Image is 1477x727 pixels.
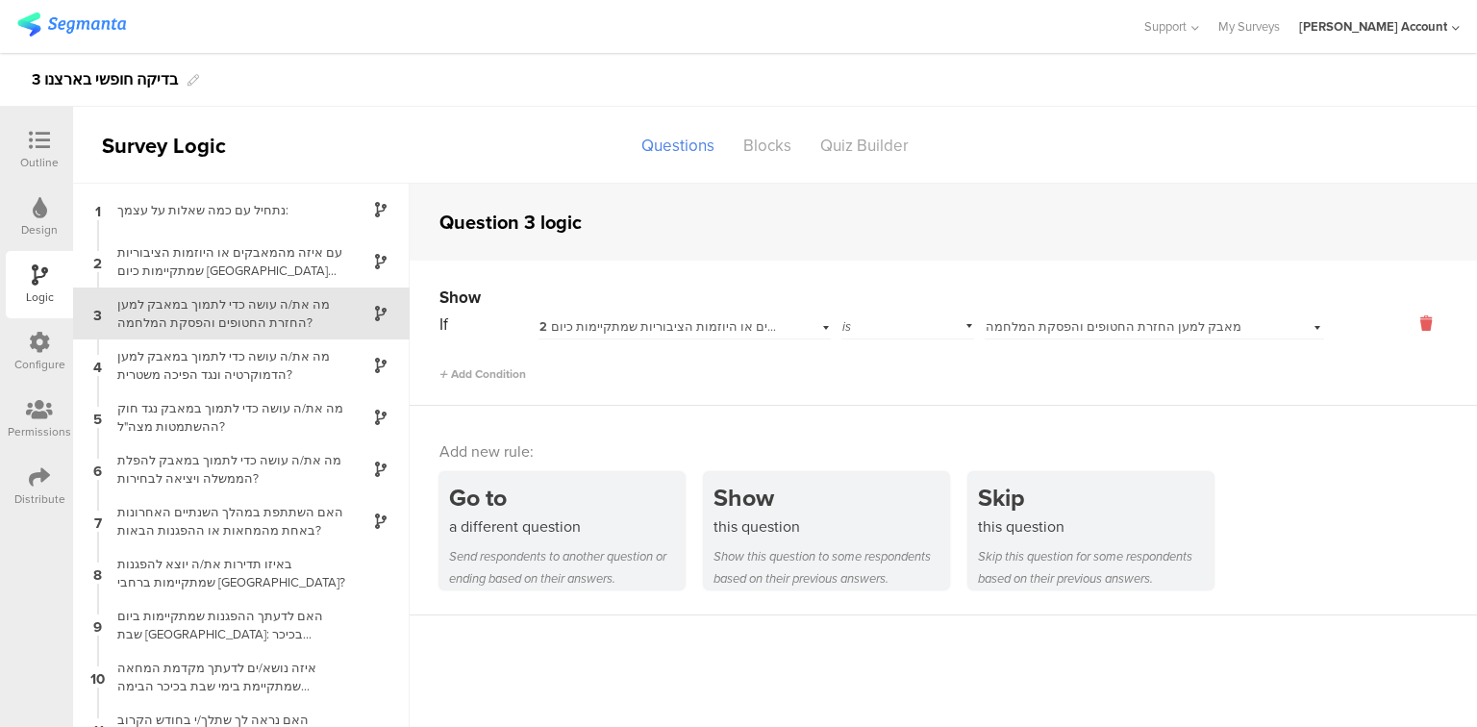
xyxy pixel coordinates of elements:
div: עם איזה מהמאבקים או היוזמות הציבוריות שמתקיימות כיום [GEOGRAPHIC_DATA] את/ה מרגיש/ה הזדהות או תמי... [106,243,346,280]
div: Configure [14,356,65,373]
div: Skip [978,480,1214,515]
div: Quiz Builder [806,129,923,163]
div: איזה נושא/ים לדעתך מקדמת המחאה שמתקיימת בימי שבת בכיכר הבימה [GEOGRAPHIC_DATA] [PERSON_NAME]? [106,659,346,695]
div: Skip this question for some respondents based on their previous answers. [978,545,1214,589]
div: 3 בדיקה חופשי בארצנו [32,64,178,95]
div: If [439,313,537,337]
div: Questions [627,129,729,163]
span: 2 [539,318,547,336]
div: מה את/ה עושה כדי לתמוך במאבק להפלת הממשלה ויציאה לבחירות? [106,451,346,488]
div: Permissions [8,423,71,440]
div: Send respondents to another question or ending based on their answers. [449,545,685,589]
div: Blocks [729,129,806,163]
div: עם איזה מהמאבקים או היוזמות הציבוריות שמתקיימות כיום בישראל את/ה מרגיש/ה הזדהות או תמיכה (גם אם ב... [539,318,779,336]
span: 2 [93,251,102,272]
span: מאבק למען החזרת החטופים והפסקת המלחמה [986,317,1241,336]
div: Outline [20,154,59,171]
div: this question [978,515,1214,538]
span: 6 [93,459,102,480]
div: Show [713,480,949,515]
span: Show [439,286,481,310]
div: Logic [26,288,54,306]
div: Distribute [14,490,65,508]
span: is [842,317,851,336]
div: a different question [449,515,685,538]
span: Add Condition [439,365,526,383]
div: Show this question to some respondents based on their previous answers. [713,545,949,589]
span: 5 [93,407,102,428]
div: Question 3 logic [439,208,582,237]
span: 7 [94,511,102,532]
span: 9 [93,614,102,636]
span: 8 [93,563,102,584]
img: segmanta logo [17,13,126,37]
div: Survey Logic [73,130,294,162]
span: 1 [95,199,101,220]
span: Support [1144,17,1187,36]
div: [PERSON_NAME] Account [1299,17,1447,36]
span: 3 [93,303,102,324]
div: מה את/ה עושה כדי לתמוך במאבק למען הדמוקרטיה ונגד הפיכה משטרית? [106,347,346,384]
div: this question [713,515,949,538]
div: האם לדעתך ההפגנות שמתקיימות ביום שבת [GEOGRAPHIC_DATA]: בכיכר החטופים, [GEOGRAPHIC_DATA][PERSON_N... [106,607,346,643]
div: Add new rule: [439,440,1449,463]
div: נתחיל עם כמה ﻿שאלות על עצמך: [106,201,346,219]
div: Design [21,221,58,238]
span: 10 [90,666,105,688]
div: מה את/ה עושה כדי לתמוך במאבק נגד חוק ההשתמטות מצה"ל? [106,399,346,436]
div: באיזו תדירות את/ה יוצא להפגנות שמתקיימות ברחבי [GEOGRAPHIC_DATA]? [106,555,346,591]
div: Go to [449,480,685,515]
span: 4 [93,355,102,376]
div: האם השתתפת במהלך השנתיים האחרונות באחת מהמחאות או ההפגנות הבאות? [106,503,346,539]
span: עם איזה מהמאבקים או היוזמות הציבוריות שמתקיימות כיום [GEOGRAPHIC_DATA] את/ה מרגיש/ה הזדהות או תמי... [539,317,1280,336]
div: מה את/ה עושה כדי לתמוך במאבק למען החזרת החטופים והפסקת המלחמה? [106,295,346,332]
